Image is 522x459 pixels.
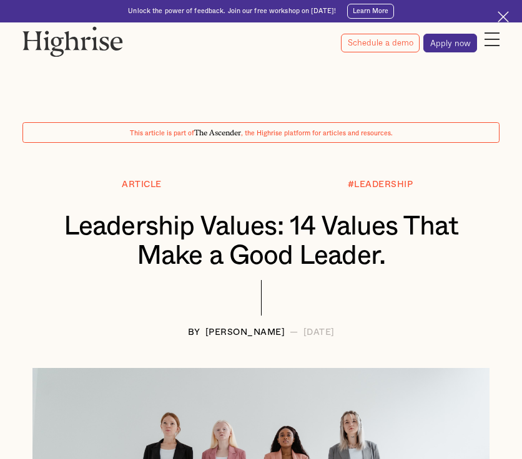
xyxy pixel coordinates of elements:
span: The Ascender [194,127,241,135]
span: , the Highrise platform for articles and resources. [241,130,393,137]
a: Schedule a demo [341,34,420,52]
div: [DATE] [303,328,335,337]
h1: Leadership Values: 14 Values That Make a Good Leader. [41,212,481,271]
a: Learn More [347,4,394,19]
div: Article [122,180,162,190]
img: Cross icon [498,11,509,22]
div: [PERSON_NAME] [205,328,285,337]
div: BY [188,328,200,337]
div: — [290,328,298,337]
div: Unlock the power of feedback. Join our free workshop on [DATE]! [128,7,336,16]
div: #LEADERSHIP [348,180,413,190]
span: This article is part of [130,130,194,137]
img: Highrise logo [22,26,123,57]
a: Apply now [423,34,477,52]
